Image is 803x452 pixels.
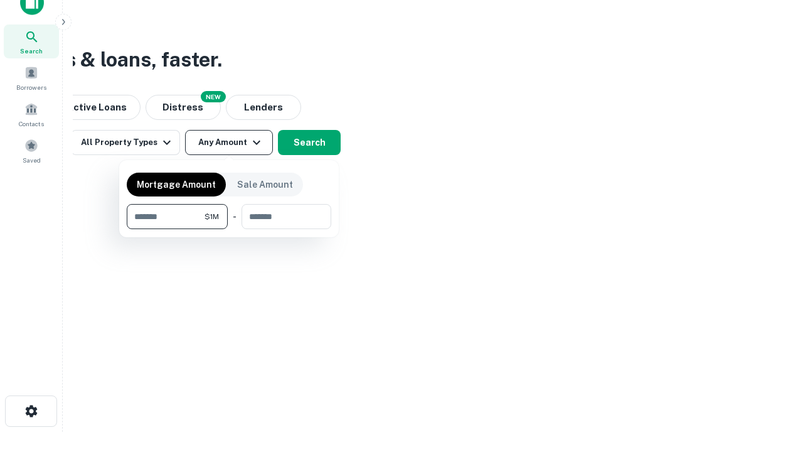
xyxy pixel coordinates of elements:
p: Sale Amount [237,178,293,191]
div: - [233,204,237,229]
span: $1M [205,211,219,222]
iframe: Chat Widget [740,352,803,412]
p: Mortgage Amount [137,178,216,191]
